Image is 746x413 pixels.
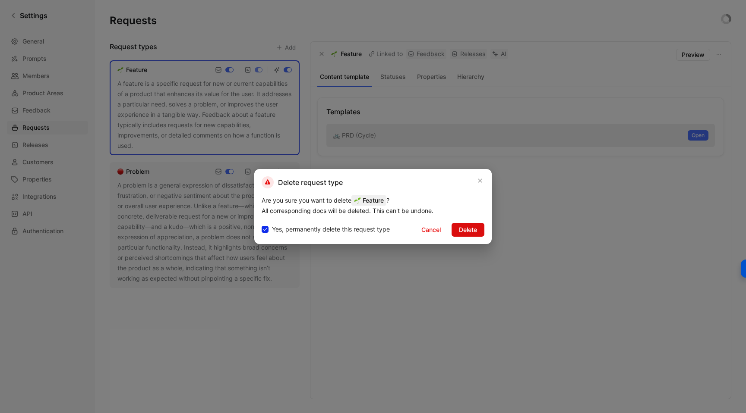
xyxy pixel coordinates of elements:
[262,195,484,216] div: Are you sure you want to delete ? All corresponding docs will be deleted. This can't be undone.
[354,197,361,204] img: 🌱
[459,225,477,235] span: Delete
[272,224,390,235] span: Yes, permanently delete this request type
[452,223,484,237] button: Delete
[262,176,343,188] h2: Delete request type
[414,223,448,237] button: Cancel
[421,225,441,235] span: Cancel
[351,195,386,206] span: Feature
